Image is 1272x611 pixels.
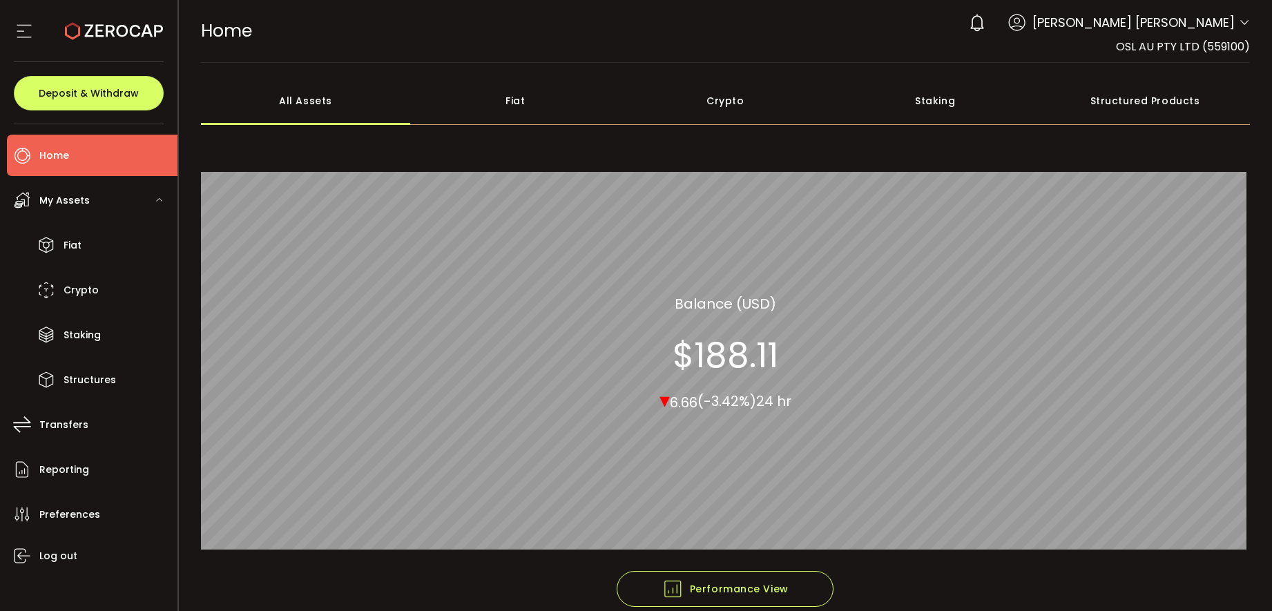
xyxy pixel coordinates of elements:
[14,76,164,110] button: Deposit & Withdraw
[830,77,1040,125] div: Staking
[39,88,139,98] span: Deposit & Withdraw
[64,325,101,345] span: Staking
[697,391,756,411] span: (-3.42%)
[64,280,99,300] span: Crypto
[39,546,77,566] span: Log out
[39,191,90,211] span: My Assets
[670,392,697,411] span: 6.66
[201,77,411,125] div: All Assets
[662,579,789,599] span: Performance View
[659,385,670,414] span: ▾
[39,146,69,166] span: Home
[1040,77,1250,125] div: Structured Products
[201,19,252,43] span: Home
[39,505,100,525] span: Preferences
[756,391,791,411] span: 24 hr
[675,293,776,313] section: Balance (USD)
[1108,462,1272,611] iframe: Chat Widget
[39,460,89,480] span: Reporting
[673,334,778,376] section: $188.11
[620,77,830,125] div: Crypto
[39,415,88,435] span: Transfers
[617,571,833,607] button: Performance View
[64,370,116,390] span: Structures
[1116,39,1250,55] span: OSL AU PTY LTD (559100)
[1032,13,1235,32] span: [PERSON_NAME] [PERSON_NAME]
[410,77,620,125] div: Fiat
[64,235,81,255] span: Fiat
